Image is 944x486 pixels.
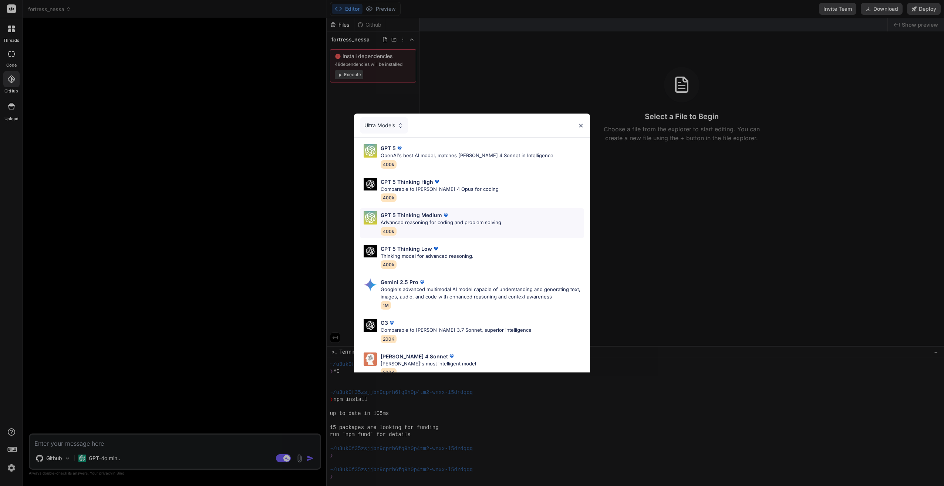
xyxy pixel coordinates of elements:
[578,122,584,129] img: close
[364,319,377,332] img: Pick Models
[396,145,403,152] img: premium
[381,152,553,159] p: OpenAI's best AI model, matches [PERSON_NAME] 4 Sonnet in Intelligence
[381,253,473,260] p: Thinking model for advanced reasoning.
[397,122,404,129] img: Pick Models
[442,212,449,219] img: premium
[432,245,439,252] img: premium
[364,278,377,291] img: Pick Models
[364,245,377,258] img: Pick Models
[388,319,395,327] img: premium
[381,360,476,368] p: [PERSON_NAME]'s most intelligent model
[360,117,408,134] div: Ultra Models
[381,160,397,169] span: 400k
[364,211,377,225] img: Pick Models
[381,227,397,236] span: 400k
[381,286,584,300] p: Google's advanced multimodal AI model capable of understanding and generating text, images, audio...
[381,211,442,219] p: GPT 5 Thinking Medium
[448,352,455,360] img: premium
[364,352,377,366] img: Pick Models
[381,178,433,186] p: GPT 5 Thinking High
[364,178,377,191] img: Pick Models
[381,193,397,202] span: 400k
[433,178,441,185] img: premium
[381,319,388,327] p: O3
[364,144,377,158] img: Pick Models
[381,352,448,360] p: [PERSON_NAME] 4 Sonnet
[381,327,532,334] p: Comparable to [PERSON_NAME] 3.7 Sonnet, superior intelligence
[418,279,426,286] img: premium
[381,219,501,226] p: Advanced reasoning for coding and problem solving
[381,260,397,269] span: 400k
[381,245,432,253] p: GPT 5 Thinking Low
[381,368,397,377] span: 200K
[381,144,396,152] p: GPT 5
[381,186,499,193] p: Comparable to [PERSON_NAME] 4 Opus for coding
[381,301,391,310] span: 1M
[381,335,397,343] span: 200K
[381,278,418,286] p: Gemini 2.5 Pro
